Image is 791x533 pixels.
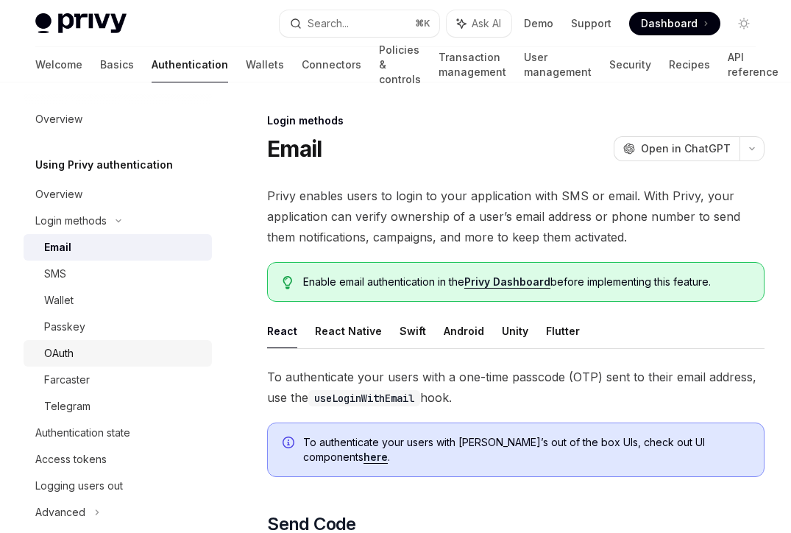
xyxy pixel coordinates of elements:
div: Overview [35,110,82,128]
a: Recipes [669,47,710,82]
h5: Using Privy authentication [35,156,173,174]
div: Farcaster [44,371,90,389]
a: API reference [728,47,778,82]
svg: Info [283,437,297,451]
button: Search...⌘K [280,10,440,37]
div: Logging users out [35,477,123,495]
a: Farcaster [24,367,212,393]
a: Connectors [302,47,361,82]
button: Unity [502,314,528,348]
div: SMS [44,265,66,283]
a: Authentication [152,47,228,82]
div: Passkey [44,318,85,336]
button: Ask AI [447,10,511,37]
a: Wallet [24,287,212,314]
a: Transaction management [439,47,506,82]
span: To authenticate your users with a one-time passcode (OTP) sent to their email address, use the hook. [267,367,765,408]
div: OAuth [44,345,74,362]
code: useLoginWithEmail [308,390,420,406]
span: Enable email authentication in the before implementing this feature. [303,275,750,289]
a: Logging users out [24,473,212,499]
a: Email [24,234,212,261]
a: Authentication state [24,420,212,446]
img: light logo [35,13,127,34]
div: Login methods [267,113,765,128]
button: Flutter [546,314,580,348]
span: ⌘ K [415,18,430,29]
a: Access tokens [24,446,212,473]
a: Overview [24,181,212,208]
div: Access tokens [35,451,107,468]
a: Privy Dashboard [464,275,550,289]
div: Authentication state [35,424,130,442]
a: Telegram [24,393,212,420]
span: Privy enables users to login to your application with SMS or email. With Privy, your application ... [267,186,765,247]
span: To authenticate your users with [PERSON_NAME]’s out of the box UIs, check out UI components . [303,435,749,465]
div: Telegram [44,398,91,415]
a: Welcome [35,47,82,82]
div: Wallet [44,292,74,309]
button: Swift [400,314,426,348]
button: React [267,314,297,348]
svg: Tip [283,276,293,289]
button: React Native [315,314,382,348]
span: Open in ChatGPT [641,141,731,156]
a: Support [571,16,611,31]
a: OAuth [24,340,212,367]
a: SMS [24,261,212,287]
div: Search... [308,15,349,32]
a: Policies & controls [379,47,421,82]
div: Advanced [35,504,85,521]
button: Open in ChatGPT [614,136,739,161]
div: Login methods [35,212,107,230]
a: here [363,451,388,464]
a: Basics [100,47,134,82]
a: User management [524,47,592,82]
span: Ask AI [472,16,501,31]
button: Android [444,314,484,348]
a: Overview [24,106,212,133]
span: Dashboard [641,16,698,31]
button: Toggle dark mode [732,12,756,35]
a: Security [609,47,651,82]
a: Demo [524,16,553,31]
div: Overview [35,186,82,203]
a: Passkey [24,314,212,340]
div: Email [44,239,71,256]
a: Dashboard [629,12,720,35]
h1: Email [267,135,322,162]
a: Wallets [246,47,284,82]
